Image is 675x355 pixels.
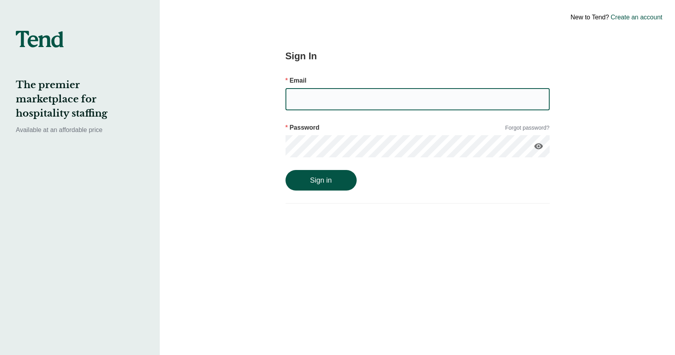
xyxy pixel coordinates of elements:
h2: Sign In [286,49,550,63]
p: Email [286,76,550,85]
button: Sign in [286,170,357,191]
i: visibility [534,142,543,151]
a: Create an account [611,13,662,22]
img: tend-logo [16,31,64,47]
h2: The premier marketplace for hospitality staffing [16,78,144,121]
p: Password [286,123,320,132]
a: Forgot password? [505,124,549,132]
p: Available at an affordable price [16,125,144,135]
